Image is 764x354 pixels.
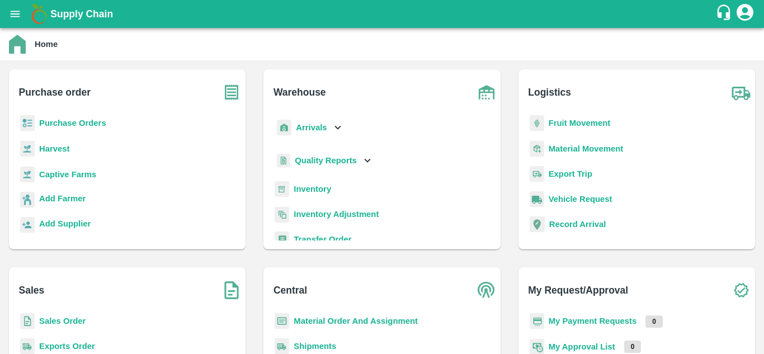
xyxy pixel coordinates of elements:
[294,235,351,244] a: Transfer Order
[530,140,544,157] img: material
[530,313,544,329] img: payment
[715,4,735,24] div: customer-support
[294,210,379,219] a: Inventory Adjustment
[39,170,96,179] a: Captive Farms
[275,149,374,172] div: Quality Reports
[530,115,544,131] img: fruit
[549,220,606,229] a: Record Arrival
[275,206,289,223] img: inventory
[39,119,106,128] a: Purchase Orders
[19,84,91,100] b: Purchase order
[50,6,715,22] a: Supply Chain
[530,216,545,232] img: recordArrival
[39,192,86,207] a: Add Farmer
[528,84,571,100] b: Logistics
[35,40,58,49] b: Home
[20,115,35,131] img: reciept
[20,140,35,157] img: harvest
[549,195,612,204] a: Vehicle Request
[294,185,331,193] a: Inventory
[2,1,28,27] button: open drawer
[277,154,290,168] img: qualityReport
[19,282,45,298] b: Sales
[275,232,289,248] img: whTransfer
[273,84,326,100] b: Warehouse
[294,317,418,325] a: Material Order And Assignment
[549,169,592,178] a: Export Trip
[549,144,624,153] a: Material Movement
[28,3,50,25] img: logo
[727,78,755,106] img: truck
[473,78,501,106] img: warehouse
[528,282,628,298] b: My Request/Approval
[645,315,663,328] p: 0
[39,144,69,153] a: Harvest
[275,181,289,197] img: whInventory
[273,282,307,298] b: Central
[20,166,35,183] img: harvest
[39,218,91,233] a: Add Supplier
[530,191,544,207] img: vehicle
[735,2,755,26] div: account of current user
[39,219,91,228] b: Add Supplier
[39,342,95,351] a: Exports Order
[624,341,642,353] p: 0
[20,192,35,208] img: farmer
[39,317,86,325] a: Sales Order
[294,342,336,351] a: Shipments
[473,276,501,304] img: central
[295,156,357,165] b: Quality Reports
[549,342,615,351] a: My Approval List
[727,276,755,304] img: check
[218,78,246,106] img: purchase
[50,8,113,20] b: Supply Chain
[530,166,544,182] img: delivery
[218,276,246,304] img: soSales
[549,119,611,128] a: Fruit Movement
[39,194,86,203] b: Add Farmer
[275,313,289,329] img: centralMaterial
[275,115,344,140] div: Arrivals
[296,123,327,132] b: Arrivals
[20,313,35,329] img: sales
[549,317,637,325] a: My Payment Requests
[277,120,291,136] img: whArrival
[20,217,35,233] img: supplier
[9,35,26,54] img: home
